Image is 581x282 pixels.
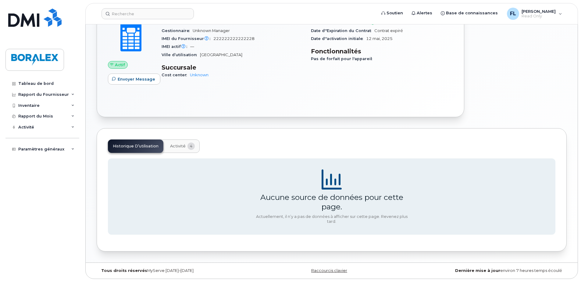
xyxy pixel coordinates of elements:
[437,7,502,19] a: Base de connaissances
[213,36,255,41] span: 222222222222228
[187,143,195,150] span: 4
[118,76,155,82] span: Envoyer Message
[311,28,374,33] span: Date d''Expiration du Contrat
[162,52,200,57] span: Ville d’utilisation
[410,268,567,273] div: environ 7 heures temps écoulé
[522,14,556,19] span: Read Only
[97,268,253,273] div: MyServe [DATE]–[DATE]
[162,28,193,33] span: Gestionnaire
[455,268,500,273] strong: Dernière mise à jour
[366,36,393,41] span: 12 mai, 2025
[170,144,186,149] span: Activité
[190,73,209,77] a: Unknown
[102,8,194,19] input: Recherche
[446,10,498,16] span: Base de connaissances
[417,10,432,16] span: Alertes
[190,44,194,49] span: —
[200,52,242,57] span: [GEOGRAPHIC_DATA]
[311,56,375,61] span: Pas de forfait pour l'appareil
[255,193,408,211] div: Aucune source de données pour cette page.
[311,48,453,55] h3: Fonctionnalités
[374,28,403,33] span: Contrat expiré
[193,28,230,33] span: Unknown Manager
[115,62,125,68] span: Actif
[108,74,160,85] button: Envoyer Message
[162,64,304,71] h3: Succursale
[522,9,556,14] span: [PERSON_NAME]
[311,36,366,41] span: Date d''activation initiale
[377,7,407,19] a: Soutien
[162,73,190,77] span: Cost center
[387,10,403,16] span: Soutien
[255,214,408,224] div: Actuellement, il n’y a pas de données à afficher sur cette page. Revenez plus tard.
[503,8,566,20] div: Francois Larocque
[162,36,213,41] span: IMEI du Fournisseur
[162,44,190,49] span: IMEI actif
[407,7,437,19] a: Alertes
[101,268,147,273] strong: Tous droits réservés
[311,268,347,273] a: Raccourcis clavier
[510,10,516,17] span: FL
